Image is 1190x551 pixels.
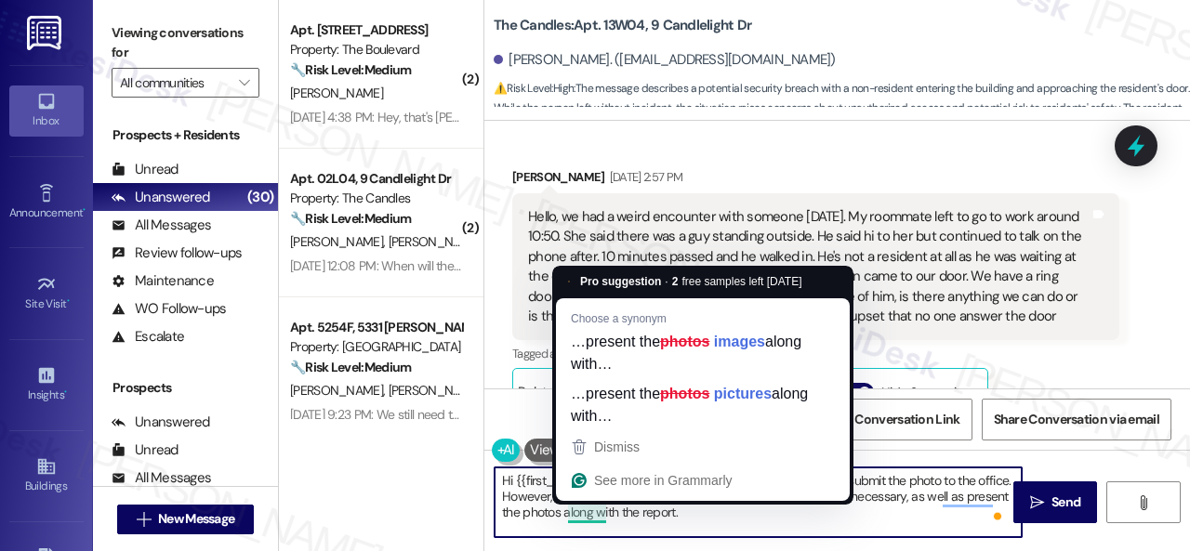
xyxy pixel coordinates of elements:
span: [PERSON_NAME] [290,85,383,101]
strong: 🔧 Risk Level: Medium [290,359,411,375]
div: Maintenance [112,271,214,291]
span: Share Conversation via email [994,410,1159,429]
div: Unanswered [112,188,210,207]
a: Site Visit • [9,269,84,319]
i:  [239,75,249,90]
div: Hello, we had a weird encounter with someone [DATE]. My roommate left to go to work around 10:50.... [528,207,1090,327]
div: [DATE] 2:57 PM [605,167,683,187]
label: Viewing conversations for [112,19,259,68]
span: Send [1051,492,1080,512]
div: Unanswered [112,413,210,432]
img: ResiDesk Logo [27,16,65,50]
i:  [1030,495,1044,510]
i:  [1136,495,1150,510]
a: Buildings [9,451,84,501]
div: Property: The Candles [290,189,462,208]
strong: ⚠️ Risk Level: High [494,81,574,96]
i:  [137,512,151,527]
div: Unread [112,160,178,179]
strong: 🔧 Risk Level: Medium [290,210,411,227]
span: • [67,295,70,308]
span: New Message [158,509,234,529]
span: • [64,386,67,399]
div: Property: [GEOGRAPHIC_DATA] [290,337,462,357]
div: Prospects [93,378,278,398]
div: Prospects + Residents [93,125,278,145]
button: Get Conversation Link [819,399,972,440]
span: [PERSON_NAME] [389,382,482,399]
div: Related guidelines [518,383,626,410]
div: Escalate [112,327,184,347]
div: All Messages [112,216,211,235]
div: Review follow-ups [112,243,242,263]
span: [PERSON_NAME] [290,382,389,399]
input: All communities [120,68,230,98]
label: Hide Suggestions [881,383,975,402]
button: Share Conversation via email [982,399,1171,440]
button: New Message [117,505,255,534]
div: Apt. 5254F, 5331 [PERSON_NAME] [290,318,462,337]
strong: 🔧 Risk Level: Medium [290,61,411,78]
div: Apt. [STREET_ADDRESS] [290,20,462,40]
span: [PERSON_NAME] [290,233,389,250]
textarea: To enrich screen reader interactions, please activate Accessibility in Grammarly extension settings [495,467,1022,537]
b: The Candles: Apt. 13W04, 9 Candlelight Dr [494,16,751,35]
div: WO Follow-ups [112,299,226,319]
div: Tagged as: [512,340,1119,367]
div: (30) [243,183,278,212]
div: [DATE] 12:08 PM: When will the inventory form complains get done ? [290,257,654,274]
div: Apt. 02L04, 9 Candlelight Dr [290,169,462,189]
span: Get Conversation Link [831,410,959,429]
div: All Messages [112,468,211,488]
div: [PERSON_NAME]. ([EMAIL_ADDRESS][DOMAIN_NAME]) [494,50,836,70]
a: Insights • [9,360,84,410]
a: Inbox [9,85,84,136]
div: [PERSON_NAME] [512,167,1119,193]
span: • [83,203,86,216]
span: [PERSON_NAME] [389,233,482,250]
div: Property: The Boulevard [290,40,462,59]
span: : The message describes a potential security breach with a non-resident entering the building and... [494,79,1190,138]
button: Send [1013,481,1097,523]
div: Unread [112,440,178,460]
